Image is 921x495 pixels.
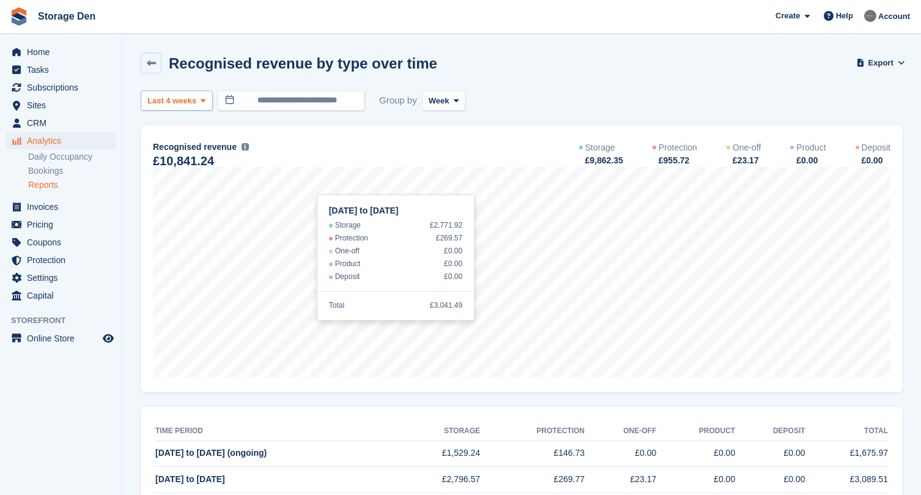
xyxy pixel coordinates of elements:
td: £269.77 [480,467,585,493]
a: menu [6,216,116,233]
td: £23.17 [585,467,656,493]
div: One-off [733,141,761,154]
span: Settings [27,269,100,286]
a: menu [6,43,116,61]
img: Brian Barbour [864,10,876,22]
td: £0.00 [656,441,735,467]
span: [DATE] to [DATE] (ongoing) [155,448,267,458]
button: Last 4 weeks [141,91,213,111]
th: protection [480,422,585,441]
a: menu [6,132,116,149]
td: £0.00 [656,467,735,493]
h2: Recognised revenue by type over time [169,55,437,72]
td: £3,089.51 [805,467,888,493]
span: Group by [379,91,417,111]
img: icon-info-grey-7440780725fd019a000dd9b08b2336e03edf1995a4989e88bcd33f0948082b44.svg [242,143,249,151]
span: Tasks [27,61,100,78]
span: Invoices [27,198,100,215]
div: £0.00 [860,154,890,167]
span: [DATE] to [DATE] [155,474,225,484]
div: £955.72 [657,154,697,167]
a: menu [6,251,116,269]
span: Analytics [27,132,100,149]
a: Daily Occupancy [28,151,116,163]
span: Recognised revenue [153,141,237,154]
span: Last 4 weeks [147,95,196,107]
a: Storage Den [33,6,100,26]
a: Reports [28,179,116,191]
span: Week [429,95,449,107]
span: Export [868,57,893,69]
div: £23.17 [731,154,761,167]
div: Storage [585,141,615,154]
th: Storage [398,422,480,441]
span: Create [775,10,800,22]
span: Help [836,10,853,22]
span: Capital [27,287,100,304]
a: menu [6,114,116,132]
div: £0.00 [795,154,826,167]
th: Total [805,422,888,441]
a: menu [6,97,116,114]
span: Storefront [11,314,122,327]
button: Export [859,53,903,73]
span: Sites [27,97,100,114]
a: menu [6,234,116,251]
div: £10,841.24 [153,156,214,166]
a: menu [6,61,116,78]
span: CRM [27,114,100,132]
td: £0.00 [735,467,805,493]
th: One-off [585,422,656,441]
th: Product [656,422,735,441]
th: Time period [155,422,398,441]
a: menu [6,198,116,215]
a: Bookings [28,165,116,177]
th: Deposit [735,422,805,441]
div: Product [796,141,826,154]
span: Online Store [27,330,100,347]
span: Subscriptions [27,79,100,96]
a: menu [6,287,116,304]
div: Deposit [862,141,890,154]
a: menu [6,269,116,286]
td: £146.73 [480,441,585,467]
span: Home [27,43,100,61]
a: menu [6,79,116,96]
td: £1,675.97 [805,441,888,467]
img: stora-icon-8386f47178a22dfd0bd8f6a31ec36ba5ce8667c1dd55bd0f319d3a0aa187defe.svg [10,7,28,26]
div: Protection [659,141,697,154]
span: Pricing [27,216,100,233]
td: £2,796.57 [398,467,480,493]
span: Account [878,10,910,23]
td: £1,529.24 [398,441,480,467]
td: £0.00 [585,441,656,467]
a: menu [6,330,116,347]
td: £0.00 [735,441,805,467]
a: Preview store [101,331,116,346]
div: £9,862.35 [584,154,623,167]
span: Protection [27,251,100,269]
span: Coupons [27,234,100,251]
button: Week [422,91,465,111]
